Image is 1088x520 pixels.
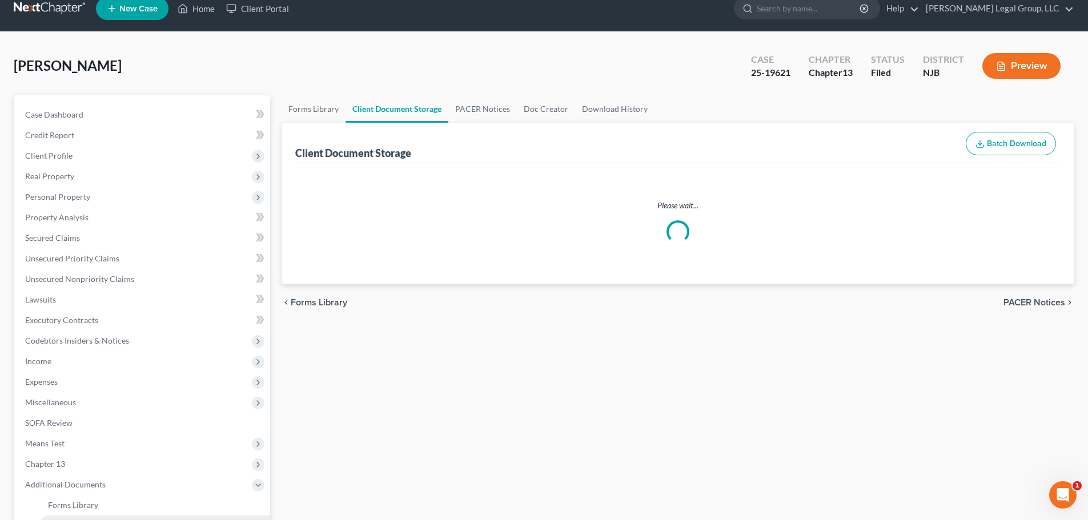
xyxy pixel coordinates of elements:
[16,413,270,433] a: SOFA Review
[448,95,517,123] a: PACER Notices
[1003,298,1074,307] button: PACER Notices chevron_right
[25,356,51,366] span: Income
[16,310,270,330] a: Executory Contracts
[346,95,448,123] a: Client Document Storage
[25,233,80,243] span: Secured Claims
[16,228,270,248] a: Secured Claims
[16,104,270,125] a: Case Dashboard
[25,295,56,304] span: Lawsuits
[25,418,73,428] span: SOFA Review
[809,66,853,79] div: Chapter
[282,95,346,123] a: Forms Library
[1073,481,1082,490] span: 1
[16,125,270,146] a: Credit Report
[25,315,98,325] span: Executory Contracts
[809,53,853,66] div: Chapter
[119,5,158,13] span: New Case
[295,146,411,160] div: Client Document Storage
[751,66,790,79] div: 25-19621
[517,95,575,123] a: Doc Creator
[923,53,964,66] div: District
[25,171,74,181] span: Real Property
[25,253,119,263] span: Unsecured Priority Claims
[871,53,905,66] div: Status
[16,207,270,228] a: Property Analysis
[25,212,89,222] span: Property Analysis
[282,298,291,307] i: chevron_left
[842,67,853,78] span: 13
[298,200,1058,211] p: Please wait...
[16,289,270,310] a: Lawsuits
[966,132,1056,156] button: Batch Download
[14,57,122,74] span: [PERSON_NAME]
[982,53,1061,79] button: Preview
[25,151,73,160] span: Client Profile
[25,336,129,345] span: Codebtors Insiders & Notices
[282,298,347,307] button: chevron_left Forms Library
[291,298,347,307] span: Forms Library
[25,377,58,386] span: Expenses
[923,66,964,79] div: NJB
[1065,298,1074,307] i: chevron_right
[25,438,65,448] span: Means Test
[751,53,790,66] div: Case
[48,500,98,510] span: Forms Library
[575,95,655,123] a: Download History
[871,66,905,79] div: Filed
[25,397,76,407] span: Miscellaneous
[1003,298,1065,307] span: PACER Notices
[25,274,134,284] span: Unsecured Nonpriority Claims
[25,130,74,140] span: Credit Report
[987,139,1046,148] span: Batch Download
[16,248,270,269] a: Unsecured Priority Claims
[25,479,106,489] span: Additional Documents
[25,459,65,469] span: Chapter 13
[39,495,270,515] a: Forms Library
[25,110,83,119] span: Case Dashboard
[16,269,270,289] a: Unsecured Nonpriority Claims
[1049,481,1077,509] iframe: Intercom live chat
[25,192,90,201] span: Personal Property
